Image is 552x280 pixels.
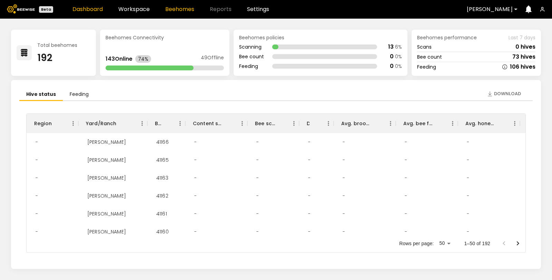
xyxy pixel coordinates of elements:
[251,187,264,205] div: -
[189,187,202,205] div: -
[189,169,202,187] div: -
[385,118,396,129] button: Menu
[417,64,436,69] div: Feeding
[399,151,413,169] div: -
[417,35,477,40] span: Beehomes performance
[303,205,316,223] div: -
[303,133,316,151] div: -
[37,43,77,48] div: Total beehomes
[515,44,535,50] div: 0 hives
[151,133,174,151] div: 41166
[523,133,537,151] div: -
[323,118,334,129] button: Menu
[399,240,434,247] p: Rows per page:
[417,54,442,59] div: Bee count
[299,114,334,133] div: Dead hives
[461,133,475,151] div: -
[399,169,413,187] div: -
[403,114,434,133] div: Avg. bee frames
[337,151,351,169] div: -
[523,169,537,187] div: -
[72,7,103,12] a: Dashboard
[396,114,458,133] div: Avg. bee frames
[395,44,402,49] div: 6 %
[189,133,202,151] div: -
[303,169,316,187] div: -
[161,119,171,128] button: Sort
[523,187,537,205] div: -
[390,63,394,69] div: 0
[523,223,537,241] div: -
[251,205,264,223] div: -
[30,205,43,223] div: -
[155,114,161,133] div: BH ID
[494,90,521,97] span: Download
[237,118,247,129] button: Menu
[106,35,224,40] div: Beehomes Connectivity
[193,114,223,133] div: Content scan hives
[63,88,96,101] li: Feeding
[147,114,185,133] div: BH ID
[303,223,316,241] div: -
[34,114,52,133] div: Region
[303,187,316,205] div: -
[247,7,269,12] a: Settings
[189,223,202,241] div: -
[337,223,351,241] div: -
[82,133,131,151] div: Thomsen
[201,55,224,63] div: 49 Offline
[511,237,525,250] button: Go to next page
[82,205,131,223] div: Thomsen
[509,35,535,40] span: Last 7 days
[247,114,299,133] div: Bee scan hives
[395,54,402,59] div: 0 %
[78,114,147,133] div: Yard/Ranch
[151,187,174,205] div: 41162
[309,119,319,128] button: Sort
[275,119,285,128] button: Sort
[82,187,131,205] div: Thomsen
[399,133,413,151] div: -
[82,151,131,169] div: Thomsen
[337,169,351,187] div: -
[175,118,185,129] button: Menu
[289,118,299,129] button: Menu
[510,64,535,70] div: 106 hives
[39,6,53,13] div: Beta
[185,114,247,133] div: Content scan hives
[137,118,147,129] button: Menu
[210,7,231,12] span: Reports
[458,114,520,133] div: Avg. honey frames
[239,64,264,69] div: Feeding
[337,205,351,223] div: -
[251,223,264,241] div: -
[399,205,413,223] div: -
[510,118,520,129] button: Menu
[30,223,43,241] div: -
[117,119,126,128] button: Sort
[135,55,151,63] div: 74%
[334,114,396,133] div: Avg. brood frames
[239,54,264,59] div: Bee count
[189,151,202,169] div: -
[239,35,402,40] div: Beehomes policies
[7,4,35,13] img: Beewise logo
[461,223,475,241] div: -
[307,114,309,133] div: Dead hives
[399,187,413,205] div: -
[30,169,43,187] div: -
[461,169,475,187] div: -
[523,151,537,169] div: -
[30,187,43,205] div: -
[118,7,150,12] a: Workspace
[223,119,233,128] button: Sort
[239,44,264,49] div: Scanning
[30,133,43,151] div: -
[30,151,43,169] div: -
[68,118,78,129] button: Menu
[165,7,194,12] a: Beehomes
[461,187,475,205] div: -
[251,169,264,187] div: -
[341,114,372,133] div: Avg. brood frames
[82,169,131,187] div: Thomsen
